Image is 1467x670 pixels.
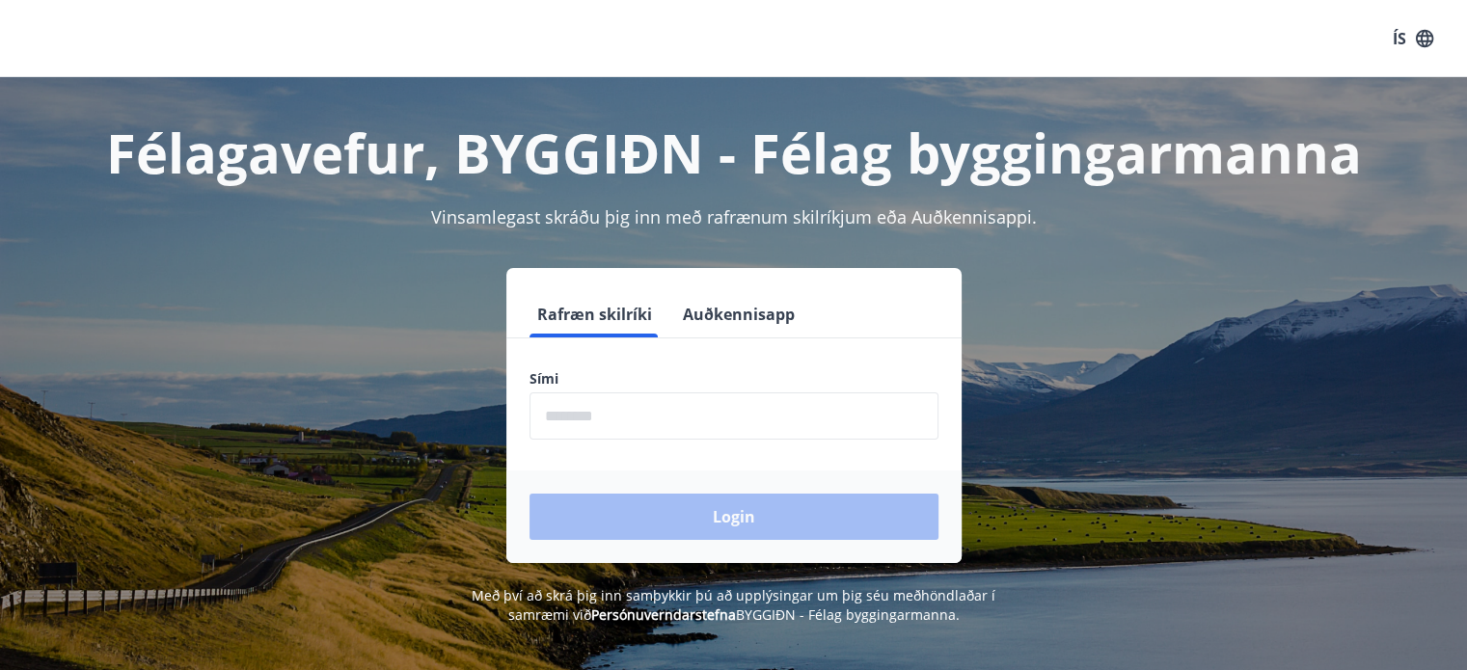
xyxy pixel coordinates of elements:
[431,205,1037,228] span: Vinsamlegast skráðu þig inn með rafrænum skilríkjum eða Auðkennisappi.
[675,291,802,337] button: Auðkennisapp
[591,605,736,624] a: Persónuverndarstefna
[530,291,660,337] button: Rafræn skilríki
[530,369,938,389] label: Sími
[472,586,995,624] span: Með því að skrá þig inn samþykkir þú að upplýsingar um þig séu meðhöndlaðar í samræmi við BYGGIÐN...
[63,116,1405,189] h1: Félagavefur, BYGGIÐN - Félag byggingarmanna
[1382,21,1444,56] button: ÍS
